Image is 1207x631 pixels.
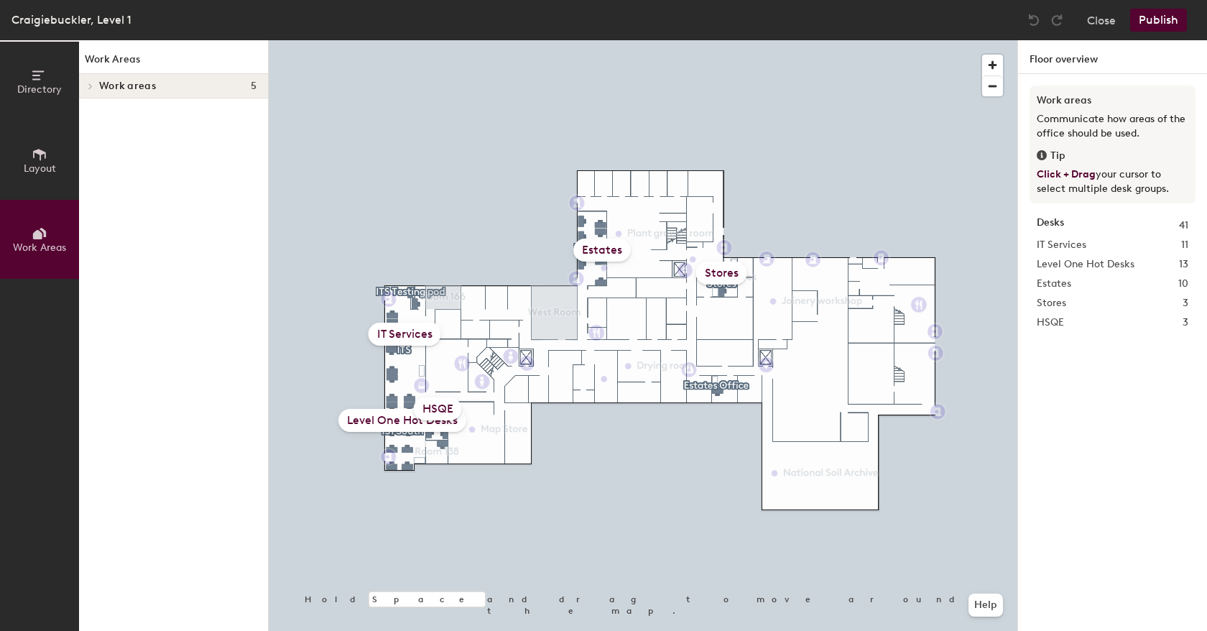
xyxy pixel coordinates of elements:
[338,409,466,432] div: Level One Hot Desks
[99,80,156,92] span: Work areas
[1037,237,1086,253] span: IT Services
[1181,237,1188,253] span: 11
[251,80,256,92] span: 5
[1037,148,1188,164] div: Tip
[1037,295,1066,311] span: Stores
[1037,167,1188,196] p: your cursor to select multiple desk groups.
[13,241,66,254] span: Work Areas
[1037,315,1064,331] span: HSQE
[1179,257,1188,272] span: 13
[1018,40,1207,74] h1: Floor overview
[1037,257,1134,272] span: Level One Hot Desks
[1183,315,1188,331] span: 3
[1037,93,1188,109] h3: Work areas
[369,323,441,346] div: IT Services
[1050,13,1064,27] img: Redo
[11,11,131,29] div: Craigiebuckler, Level 1
[968,594,1003,617] button: Help
[79,52,268,74] h1: Work Areas
[573,239,631,262] div: Estates
[696,262,747,285] div: Stores
[414,397,462,420] div: HSQE
[24,162,56,175] span: Layout
[1037,218,1064,234] strong: Desks
[1183,295,1188,311] span: 3
[1087,9,1116,32] button: Close
[1179,218,1188,234] span: 41
[1027,13,1041,27] img: Undo
[1178,276,1188,292] span: 10
[1037,112,1188,141] p: Communicate how areas of the office should be used.
[1037,168,1096,180] span: Click + Drag
[1037,276,1071,292] span: Estates
[1130,9,1187,32] button: Publish
[17,83,62,96] span: Directory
